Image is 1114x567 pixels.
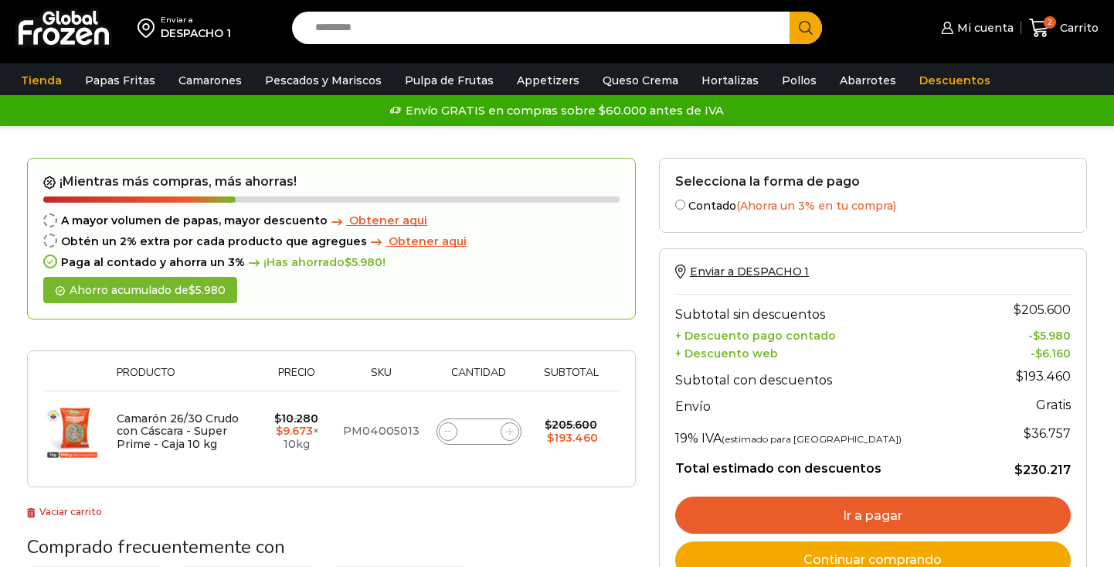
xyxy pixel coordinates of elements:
[245,256,385,269] span: ¡Has ahorrado !
[547,431,554,445] span: $
[675,200,685,210] input: Contado(Ahorra un 3% en tu compra)
[43,256,620,269] div: Paga al contado y ahorra un 3%
[675,265,809,278] a: Enviar a DESPACHO 1
[531,367,612,391] th: Subtotal
[389,234,467,248] span: Obtener aqui
[257,66,389,95] a: Pescados y Mariscos
[675,343,983,360] th: + Descuento web
[117,412,239,452] a: Camarón 26/30 Crudo con Cáscara - Super Prime - Caja 10 kg
[43,235,620,248] div: Obtén un 2% extra por cada producto que agregues
[171,66,250,95] a: Camarones
[138,15,161,41] img: address-field-icon.svg
[27,535,285,559] span: Comprado frecuentemente con
[722,433,902,445] small: (estimado para [GEOGRAPHIC_DATA])
[1036,398,1071,412] strong: Gratis
[335,367,427,391] th: Sku
[774,66,824,95] a: Pollos
[953,20,1014,36] span: Mi cuenta
[43,214,620,227] div: A mayor volumen de papas, mayor descuento
[595,66,686,95] a: Queso Crema
[77,66,163,95] a: Papas Fritas
[545,418,552,432] span: $
[1033,329,1040,343] span: $
[1029,10,1099,46] a: 2 Carrito
[276,424,283,438] span: $
[1024,426,1071,441] span: 36.757
[1035,347,1042,360] span: $
[545,418,597,432] bdi: 205.600
[675,391,983,418] th: Envío
[1044,16,1056,29] span: 2
[1056,20,1099,36] span: Carrito
[675,326,983,343] th: + Descuento pago contado
[276,424,313,438] bdi: 9.673
[983,343,1071,360] td: -
[468,421,490,442] input: Product quantity
[274,412,318,425] bdi: 10.280
[258,367,336,391] th: Precio
[1033,329,1071,343] bdi: 5.980
[736,199,896,213] span: (Ahorra un 3% en tu compra)
[1016,369,1071,384] bdi: 193.460
[1014,463,1071,477] bdi: 230.217
[1014,302,1021,317] span: $
[274,412,281,425] span: $
[675,418,983,449] th: 19% IVA
[109,367,258,391] th: Producto
[188,283,226,297] bdi: 5.980
[367,235,467,248] a: Obtener aqui
[690,265,809,278] span: Enviar a DESPACHO 1
[675,196,1071,213] label: Contado
[1035,347,1071,360] bdi: 6.160
[832,66,904,95] a: Abarrotes
[1014,302,1071,317] bdi: 205.600
[675,360,983,391] th: Subtotal con descuentos
[937,12,1013,43] a: Mi cuenta
[675,449,983,479] th: Total estimado con descuentos
[1016,369,1024,384] span: $
[345,255,352,269] span: $
[188,283,195,297] span: $
[345,255,382,269] bdi: 5.980
[1024,426,1031,441] span: $
[694,66,766,95] a: Hortalizas
[427,367,531,391] th: Cantidad
[161,15,231,26] div: Enviar a
[335,391,427,472] td: PM04005013
[509,66,587,95] a: Appetizers
[349,213,427,227] span: Obtener aqui
[1014,463,1023,477] span: $
[13,66,70,95] a: Tienda
[675,174,1071,189] h2: Selecciona la forma de pago
[27,506,102,517] a: Vaciar carrito
[912,66,998,95] a: Descuentos
[161,26,231,41] div: DESPACHO 1
[547,431,598,445] bdi: 193.460
[43,277,237,304] div: Ahorro acumulado de
[258,391,336,472] td: × 10kg
[397,66,501,95] a: Pulpa de Frutas
[328,214,427,227] a: Obtener aqui
[43,174,620,190] h2: ¡Mientras más compras, más ahorras!
[675,295,983,326] th: Subtotal sin descuentos
[983,326,1071,343] td: -
[790,12,822,44] button: Search button
[675,497,1071,534] a: Ir a pagar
